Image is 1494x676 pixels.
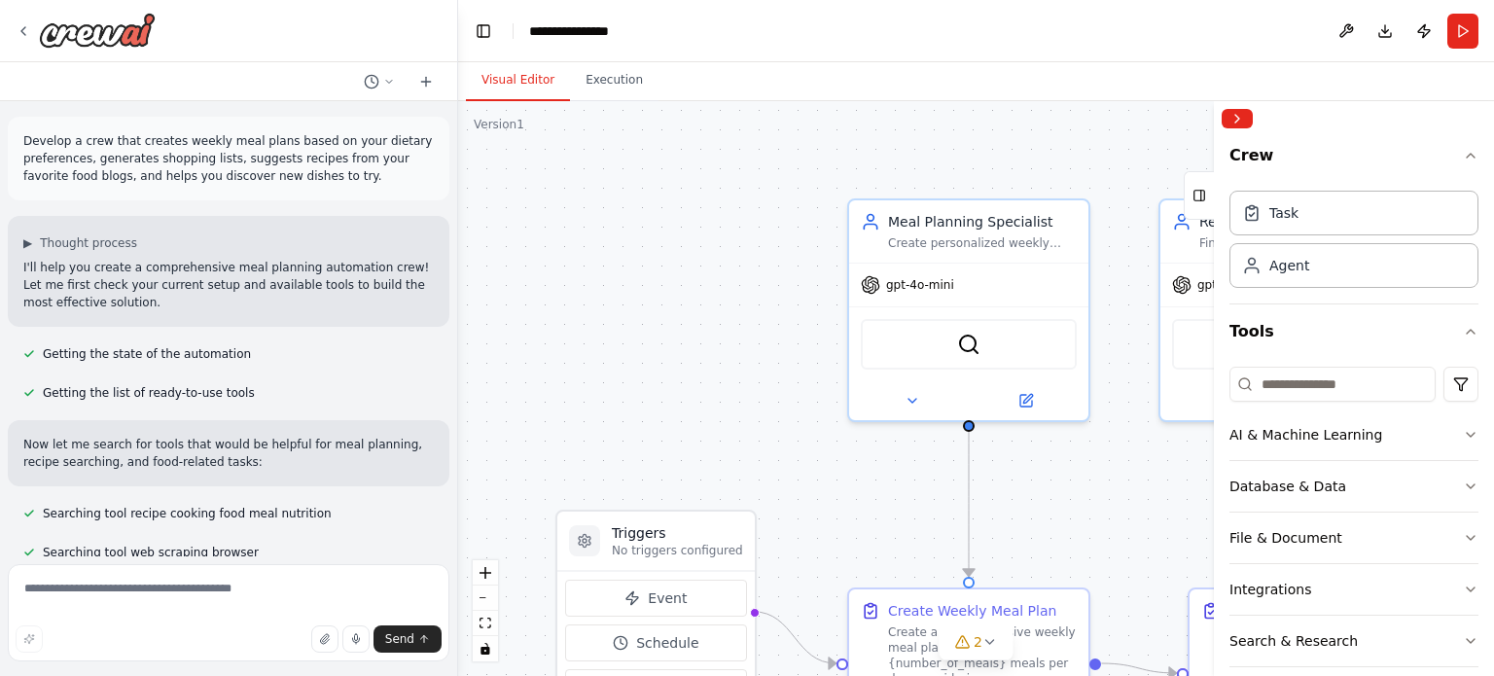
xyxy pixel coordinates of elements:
div: Create Weekly Meal Plan [888,601,1056,621]
img: Logo [39,13,156,48]
button: Toggle Sidebar [1206,101,1222,676]
div: Database & Data [1229,477,1346,496]
button: Collapse right sidebar [1222,109,1253,128]
span: gpt-4o-mini [886,277,954,293]
p: No triggers configured [612,543,743,558]
button: fit view [473,611,498,636]
div: Task [1269,203,1298,223]
button: Improve this prompt [16,625,43,653]
h3: Triggers [612,523,743,543]
p: Now let me search for tools that would be helpful for meal planning, recipe searching, and food-r... [23,436,434,471]
div: Recipe Research ExpertFind and curate recipes from {favorite_food_blogs} and discover new dishes ... [1158,198,1402,422]
button: Hide left sidebar [470,18,497,45]
button: AI & Machine Learning [1229,409,1478,460]
div: Version 1 [474,117,524,132]
div: Search & Research [1229,631,1358,651]
p: I'll help you create a comprehensive meal planning automation crew! Let me first check your curre... [23,259,434,311]
span: Thought process [40,235,137,251]
button: Search & Research [1229,616,1478,666]
button: Crew [1229,136,1478,183]
button: Execution [570,60,658,101]
img: SerperDevTool [957,333,980,356]
button: Integrations [1229,564,1478,615]
button: Visual Editor [466,60,570,101]
button: Start a new chat [410,70,442,93]
button: toggle interactivity [473,636,498,661]
span: Event [648,588,687,608]
button: Event [565,580,747,617]
button: Database & Data [1229,461,1478,512]
div: Crew [1229,183,1478,303]
span: gpt-4o-mini [1197,277,1265,293]
button: Click to speak your automation idea [342,625,370,653]
div: File & Document [1229,528,1342,548]
span: Searching tool web scraping browser [43,545,259,560]
div: Recipe Research Expert [1199,212,1388,231]
div: Find and curate recipes from {favorite_food_blogs} and discover new dishes that match {dietary_pr... [1199,235,1388,251]
div: Meal Planning Specialist [888,212,1077,231]
button: Upload files [311,625,338,653]
div: Agent [1269,256,1309,275]
span: Send [385,631,414,647]
button: ▶Thought process [23,235,137,251]
div: Integrations [1229,580,1311,599]
button: zoom in [473,560,498,586]
button: zoom out [473,586,498,611]
button: Switch to previous chat [356,70,403,93]
span: Getting the state of the automation [43,346,251,362]
div: Create personalized weekly meal plans based on {dietary_preferences}, {number_of_meals} per day, ... [888,235,1077,251]
nav: breadcrumb [529,21,626,41]
button: Schedule [565,624,747,661]
button: Open in side panel [971,389,1081,412]
button: File & Document [1229,513,1478,563]
g: Edge from 22ab1ee6-516c-4f87-b135-16ec00bbb0e5 to a57b1746-7d8f-4eee-8b30-41ac3016a4a2 [959,430,978,576]
div: React Flow controls [473,560,498,661]
p: Develop a crew that creates weekly meal plans based on your dietary preferences, generates shoppi... [23,132,434,185]
span: ▶ [23,235,32,251]
div: Meal Planning SpecialistCreate personalized weekly meal plans based on {dietary_preferences}, {nu... [847,198,1090,422]
button: 2 [939,624,1014,660]
button: Tools [1229,304,1478,359]
span: Schedule [636,633,698,653]
g: Edge from triggers to a57b1746-7d8f-4eee-8b30-41ac3016a4a2 [753,602,836,673]
span: Getting the list of ready-to-use tools [43,385,255,401]
span: 2 [974,632,982,652]
span: Searching tool recipe cooking food meal nutrition [43,506,332,521]
button: Send [373,625,442,653]
div: AI & Machine Learning [1229,425,1382,445]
